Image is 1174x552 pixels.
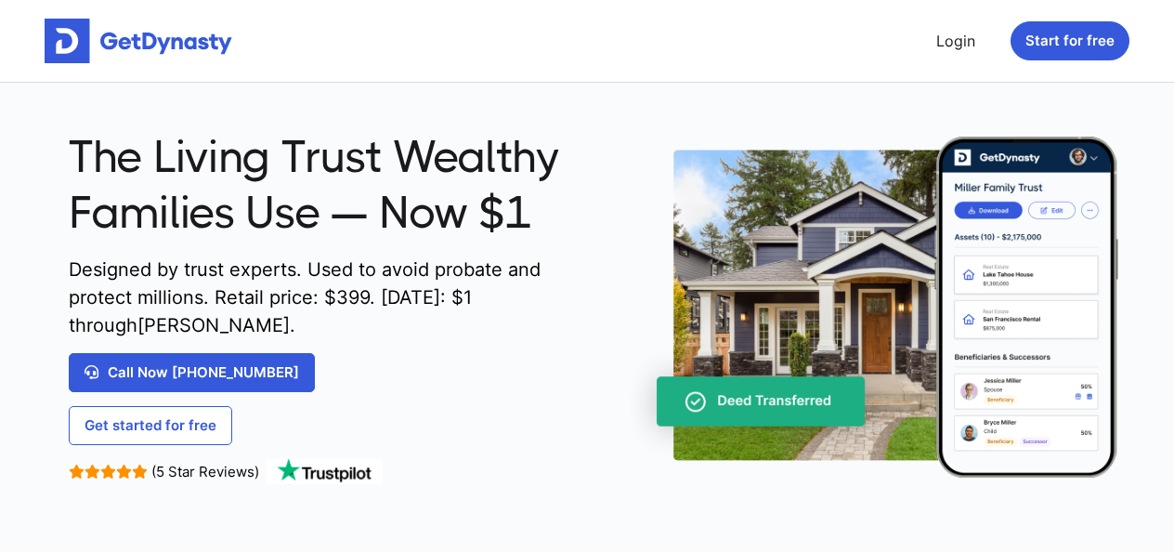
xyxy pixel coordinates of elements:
span: (5 Star Reviews) [151,463,259,480]
a: Call Now [PHONE_NUMBER] [69,353,315,392]
span: Designed by trust experts. Used to avoid probate and protect millions. Retail price: $ 399 . [DAT... [69,256,607,339]
img: TrustPilot Logo [264,459,385,485]
img: trust-on-cellphone [621,137,1119,478]
a: Login [929,22,983,59]
img: Get started for free with Dynasty Trust Company [45,19,232,63]
button: Start for free [1011,21,1129,60]
span: The Living Trust Wealthy Families Use — Now $1 [69,129,607,242]
a: Get started for free [69,406,232,445]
